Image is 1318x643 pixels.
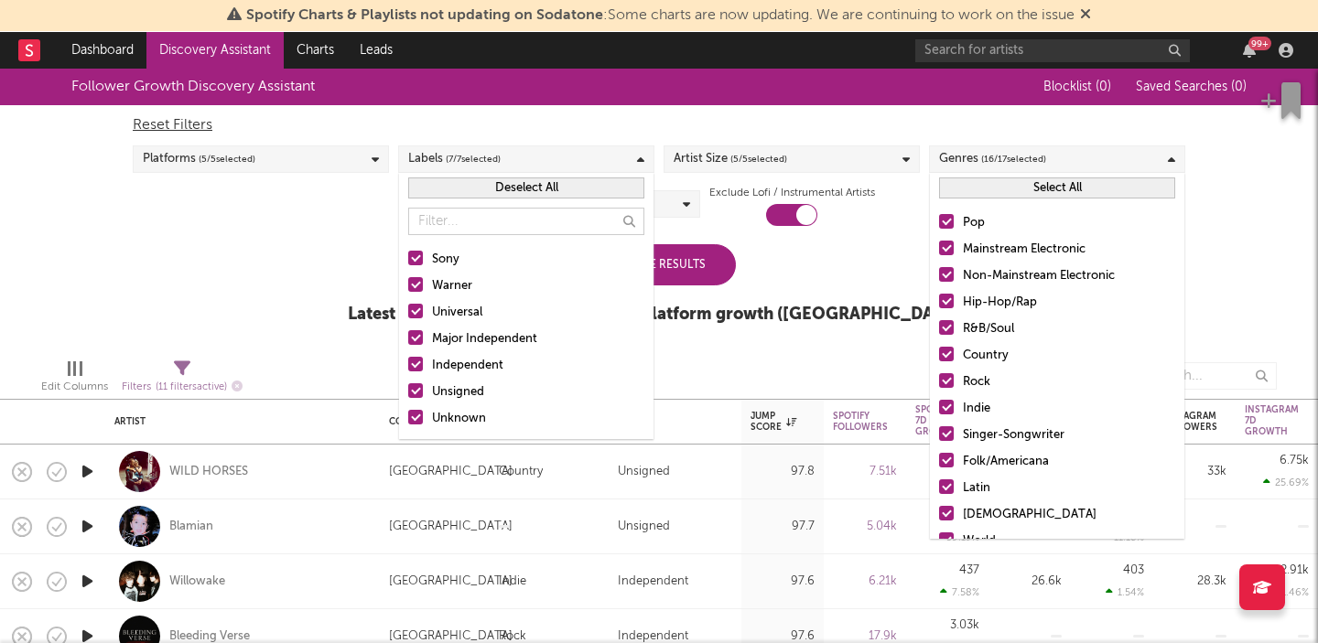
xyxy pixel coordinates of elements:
[963,212,1175,234] div: Pop
[730,148,787,170] span: ( 5 / 5 selected)
[833,411,888,433] div: Spotify Followers
[133,114,1185,136] div: Reset Filters
[284,32,347,69] a: Charts
[347,32,405,69] a: Leads
[1106,586,1144,598] div: 1.54 %
[915,404,958,437] div: Spotify 7D Growth
[963,265,1175,287] div: Non-Mainstream Electronic
[963,398,1175,420] div: Indie
[246,8,603,23] span: Spotify Charts & Playlists not updating on Sodatone
[432,302,644,324] div: Universal
[246,8,1075,23] span: : Some charts are now updating. We are continuing to work on the issue
[981,148,1046,170] span: ( 16 / 17 selected)
[408,208,644,235] input: Filter...
[389,416,471,427] div: Country
[618,516,670,538] div: Unsigned
[71,76,315,98] div: Follower Growth Discovery Assistant
[432,328,644,350] div: Major Independent
[348,304,970,326] div: Latest Results for Your Search ' Cross-platform growth ([GEOGRAPHIC_DATA]) '
[833,516,897,538] div: 5.04k
[1231,80,1247,93] span: ( 0 )
[1130,80,1247,94] button: Saved Searches (0)
[1248,37,1271,50] div: 99 +
[963,345,1175,367] div: Country
[446,148,501,170] span: ( 7 / 7 selected)
[963,239,1175,261] div: Mainstream Electronic
[499,571,526,593] div: Indie
[963,292,1175,314] div: Hip-Hop/Rap
[1263,477,1309,488] div: 25.69 %
[833,461,897,483] div: 7.51k
[751,411,796,433] div: Jump Score
[432,355,644,377] div: Independent
[963,371,1175,393] div: Rock
[41,353,108,406] div: Edit Columns
[1265,586,1309,598] div: 11.46 %
[122,353,243,406] div: Filters(11 filters active)
[963,477,1175,499] div: Latin
[169,464,248,480] a: WILD HORSES
[618,416,723,427] div: Label
[146,32,284,69] a: Discovery Assistant
[122,376,243,399] div: Filters
[915,39,1190,62] input: Search for artists
[618,571,688,593] div: Independent
[939,177,1175,198] button: Select All
[499,461,543,483] div: Country
[674,148,787,170] div: Artist Size
[1162,461,1226,483] div: 33k
[199,148,255,170] span: ( 5 / 5 selected)
[751,516,815,538] div: 97.7
[1140,362,1277,390] input: Search...
[1043,80,1111,93] span: Blocklist
[432,249,644,271] div: Sony
[1136,80,1247,93] span: Saved Searches
[1123,564,1144,576] div: 403
[939,148,1046,170] div: Genres
[408,148,501,170] div: Labels
[751,461,815,483] div: 97.8
[156,382,227,392] span: ( 11 filters active)
[963,530,1175,552] div: World
[143,148,255,170] div: Platforms
[963,424,1175,446] div: Singer-Songwriter
[169,573,225,590] a: Willowake
[389,571,513,593] div: [GEOGRAPHIC_DATA]
[618,461,670,483] div: Unsigned
[959,564,979,576] div: 437
[963,318,1175,340] div: R&B/Soul
[1280,455,1309,466] div: 6.75k
[59,32,146,69] a: Dashboard
[582,244,736,285] div: Update Results
[408,177,644,198] button: Deselect All
[1245,404,1299,437] div: Instagram 7D Growth
[389,461,513,483] div: [GEOGRAPHIC_DATA]
[950,619,979,631] div: 3.03k
[169,519,213,535] a: Blamian
[432,381,644,403] div: Unsigned
[1096,80,1111,93] span: ( 0 )
[1162,571,1226,593] div: 28.3k
[432,275,644,297] div: Warner
[751,571,815,593] div: 97.6
[833,571,897,593] div: 6.21k
[432,408,644,430] div: Unknown
[1080,8,1091,23] span: Dismiss
[1280,564,1309,576] div: 2.91k
[940,586,979,598] div: 7.58 %
[998,571,1062,593] div: 26.6k
[709,182,875,204] label: Exclude Lofi / Instrumental Artists
[963,504,1175,526] div: [DEMOGRAPHIC_DATA]
[963,451,1175,473] div: Folk/Americana
[41,376,108,398] div: Edit Columns
[389,516,513,538] div: [GEOGRAPHIC_DATA]
[1162,411,1217,433] div: Instagram Followers
[114,416,362,427] div: Artist
[1243,43,1256,58] button: 99+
